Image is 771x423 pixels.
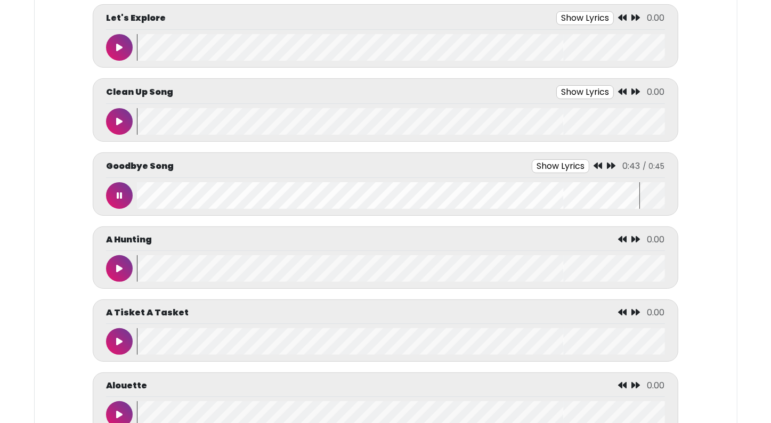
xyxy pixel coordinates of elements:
span: 0.00 [647,306,665,319]
span: 0.00 [647,379,665,392]
p: A Tisket A Tasket [106,306,189,319]
p: A Hunting [106,233,152,246]
p: Alouette [106,379,147,392]
p: Let's Explore [106,12,166,25]
button: Show Lyrics [532,159,589,173]
span: 0:43 [623,160,640,172]
button: Show Lyrics [556,11,614,25]
button: Show Lyrics [556,85,614,99]
span: / 0:45 [643,161,665,172]
p: Clean Up Song [106,86,173,99]
p: Goodbye Song [106,160,174,173]
span: 0.00 [647,233,665,246]
span: 0.00 [647,86,665,98]
span: 0.00 [647,12,665,24]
